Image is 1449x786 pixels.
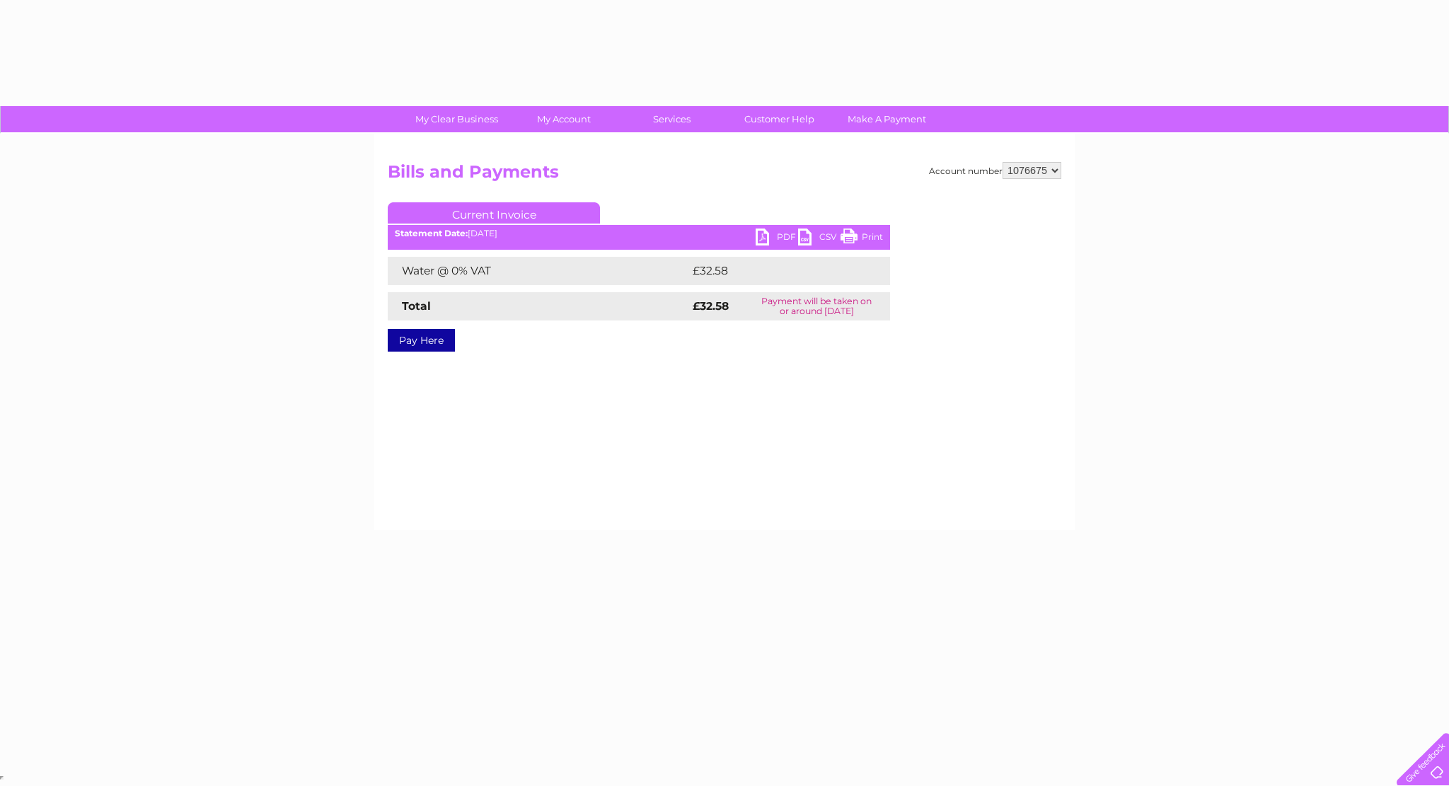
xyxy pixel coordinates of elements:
[388,257,689,285] td: Water @ 0% VAT
[743,292,890,320] td: Payment will be taken on or around [DATE]
[506,106,623,132] a: My Account
[756,229,798,249] a: PDF
[798,229,841,249] a: CSV
[689,257,861,285] td: £32.58
[693,299,729,313] strong: £32.58
[395,228,468,238] b: Statement Date:
[398,106,515,132] a: My Clear Business
[388,202,600,224] a: Current Invoice
[829,106,945,132] a: Make A Payment
[402,299,431,313] strong: Total
[721,106,838,132] a: Customer Help
[841,229,883,249] a: Print
[388,329,455,352] a: Pay Here
[388,229,890,238] div: [DATE]
[929,162,1061,179] div: Account number
[613,106,730,132] a: Services
[388,162,1061,189] h2: Bills and Payments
